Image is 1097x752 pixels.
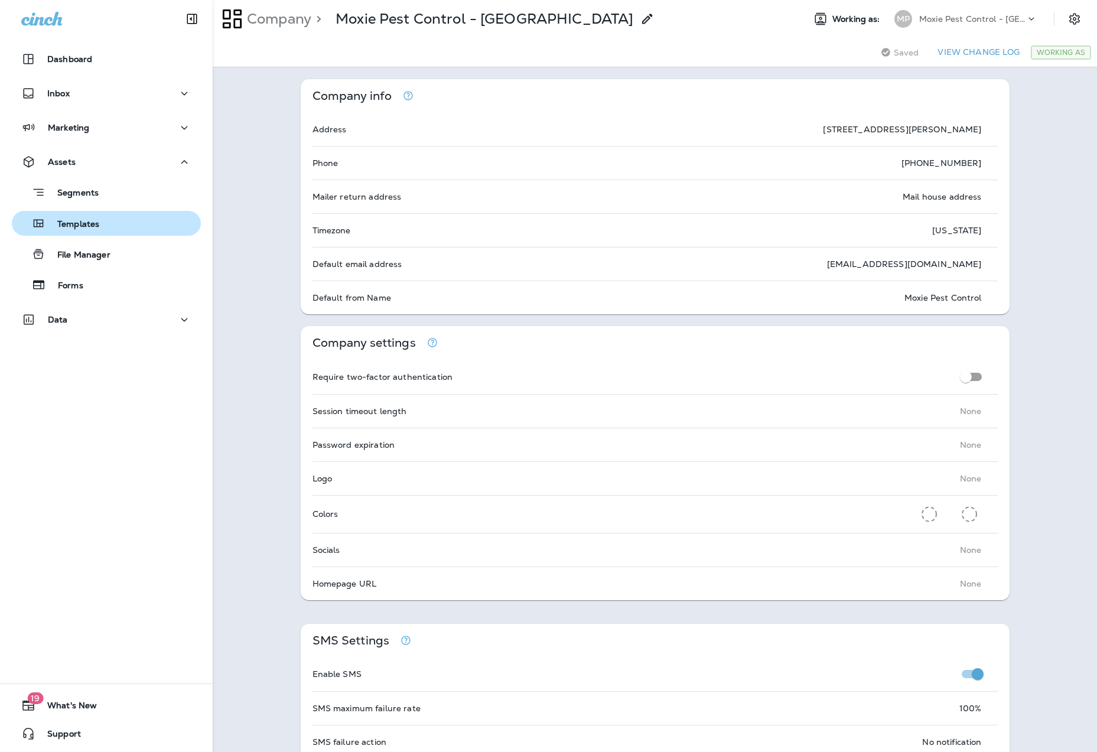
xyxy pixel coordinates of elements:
[12,150,201,174] button: Assets
[313,440,395,450] p: Password expiration
[1064,8,1085,30] button: Settings
[45,250,110,261] p: File Manager
[12,722,201,746] button: Support
[823,125,981,134] p: [STREET_ADDRESS][PERSON_NAME]
[12,47,201,71] button: Dashboard
[12,180,201,205] button: Segments
[922,737,981,747] p: No notification
[960,474,982,483] p: None
[960,440,982,450] p: None
[48,123,89,132] p: Marketing
[894,10,912,28] div: MP
[175,7,209,31] button: Collapse Sidebar
[48,315,68,324] p: Data
[932,226,981,235] p: [US_STATE]
[313,91,392,101] p: Company info
[919,14,1026,24] p: Moxie Pest Control - [GEOGRAPHIC_DATA]
[960,406,982,416] p: None
[313,704,421,713] p: SMS maximum failure rate
[311,10,321,28] p: >
[12,242,201,266] button: File Manager
[12,82,201,105] button: Inbox
[12,211,201,236] button: Templates
[45,219,99,230] p: Templates
[35,701,97,715] span: What's New
[12,694,201,717] button: 19What's New
[313,579,377,588] p: Homepage URL
[904,293,982,302] p: Moxie Pest Control
[313,509,338,519] p: Colors
[313,259,402,269] p: Default email address
[313,372,453,382] p: Require two-factor authentication
[35,729,81,743] span: Support
[313,158,338,168] p: Phone
[313,669,362,679] p: Enable SMS
[313,636,390,646] p: SMS Settings
[957,502,982,527] button: Secondary Color
[336,10,633,28] div: Moxie Pest Control - Phoenix
[47,54,92,64] p: Dashboard
[827,259,982,269] p: [EMAIL_ADDRESS][DOMAIN_NAME]
[46,281,83,292] p: Forms
[917,502,942,527] button: Primary Color
[12,116,201,139] button: Marketing
[933,43,1024,61] button: View Change Log
[45,188,99,200] p: Segments
[27,692,43,704] span: 19
[313,192,402,201] p: Mailer return address
[12,272,201,297] button: Forms
[894,48,919,57] span: Saved
[832,14,883,24] span: Working as:
[903,192,982,201] p: Mail house address
[313,226,351,235] p: Timezone
[960,545,982,555] p: None
[313,737,387,747] p: SMS failure action
[313,406,407,416] p: Session timeout length
[313,125,347,134] p: Address
[960,579,982,588] p: None
[336,10,633,28] p: Moxie Pest Control - [GEOGRAPHIC_DATA]
[47,89,70,98] p: Inbox
[12,308,201,331] button: Data
[313,338,416,348] p: Company settings
[901,158,982,168] p: [PHONE_NUMBER]
[313,293,391,302] p: Default from Name
[959,704,982,713] p: 100 %
[48,157,76,167] p: Assets
[313,545,340,555] p: Socials
[242,10,311,28] p: Company
[313,474,333,483] p: Logo
[1031,45,1091,60] div: Working As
